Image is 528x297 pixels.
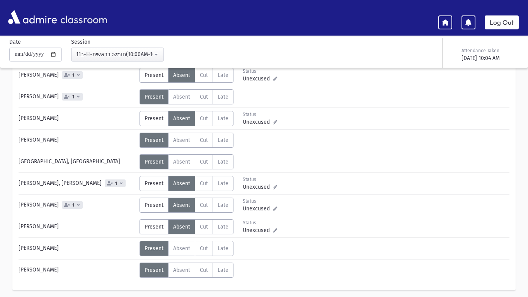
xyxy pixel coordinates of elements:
div: 11ב-H-חומש: בראשית(10:00AM-10:40AM) [76,50,153,58]
span: Present [145,115,164,122]
span: Cut [200,159,208,165]
div: Attendance Taken [462,47,517,54]
div: [GEOGRAPHIC_DATA], [GEOGRAPHIC_DATA] [15,154,140,169]
span: Late [218,159,228,165]
span: Cut [200,245,208,252]
span: Absent [173,267,190,273]
div: Status [243,219,277,226]
img: AdmirePro [6,8,59,26]
div: Status [243,68,277,75]
div: AttTypes [140,219,233,234]
span: Absent [173,180,190,187]
div: AttTypes [140,133,233,148]
div: [PERSON_NAME] [15,89,140,104]
div: AttTypes [140,154,233,169]
span: 1 [71,73,76,78]
div: AttTypes [140,198,233,213]
label: Date [9,38,21,46]
span: Cut [200,94,208,100]
span: Late [218,180,228,187]
div: Status [243,176,277,183]
span: Unexcused [243,75,273,83]
div: AttTypes [140,111,233,126]
label: Session [71,38,90,46]
div: [PERSON_NAME] [15,68,140,83]
span: Cut [200,115,208,122]
div: Status [243,111,277,118]
div: [PERSON_NAME] [15,111,140,126]
span: 1 [114,181,119,186]
span: Late [218,202,228,208]
span: Present [145,94,164,100]
div: AttTypes [140,241,233,256]
span: Present [145,180,164,187]
div: [PERSON_NAME], [PERSON_NAME] [15,176,140,191]
span: Cut [200,202,208,208]
span: Late [218,115,228,122]
div: [PERSON_NAME] [15,219,140,234]
span: Late [218,137,228,143]
span: Cut [200,267,208,273]
span: Present [145,137,164,143]
span: Absent [173,159,190,165]
span: Cut [200,224,208,230]
span: Absent [173,137,190,143]
span: 1 [71,203,76,208]
div: [DATE] 10:04 AM [462,54,517,62]
span: Cut [200,180,208,187]
span: Unexcused [243,226,273,234]
span: Unexcused [243,205,273,213]
div: AttTypes [140,89,233,104]
span: Late [218,72,228,79]
span: Present [145,224,164,230]
span: Cut [200,72,208,79]
span: Absent [173,115,190,122]
span: 1 [71,94,76,99]
span: Unexcused [243,183,273,191]
span: Late [218,224,228,230]
span: Present [145,202,164,208]
span: Absent [173,72,190,79]
button: 11ב-H-חומש: בראשית(10:00AM-10:40AM) [71,48,164,61]
span: Absent [173,202,190,208]
span: Late [218,245,228,252]
span: Present [145,159,164,165]
div: AttTypes [140,263,233,278]
div: Status [243,198,277,205]
span: Absent [173,245,190,252]
span: Cut [200,137,208,143]
span: Present [145,72,164,79]
div: [PERSON_NAME] [15,133,140,148]
div: [PERSON_NAME] [15,198,140,213]
div: [PERSON_NAME] [15,241,140,256]
div: AttTypes [140,68,233,83]
span: Present [145,245,164,252]
span: Absent [173,224,190,230]
span: Late [218,94,228,100]
span: Absent [173,94,190,100]
div: [PERSON_NAME] [15,263,140,278]
a: Log Out [485,15,519,29]
div: AttTypes [140,176,233,191]
span: Unexcused [243,118,273,126]
span: classroom [59,7,107,27]
span: Present [145,267,164,273]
